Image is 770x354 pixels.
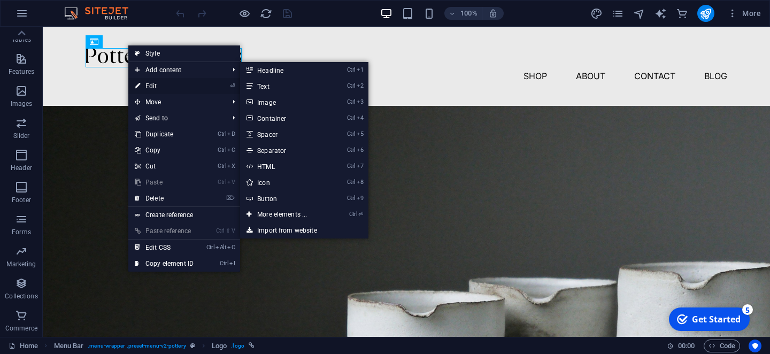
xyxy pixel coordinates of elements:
p: Tables [12,35,31,44]
p: Collections [5,292,37,301]
i: Ctrl [218,147,226,153]
i: I [229,260,235,267]
a: CtrlICopy element ID [128,256,200,272]
i: 4 [357,114,364,121]
i: ⇧ [226,227,230,234]
span: Move [128,94,224,110]
span: More [727,8,761,19]
span: Code [709,340,735,352]
button: 100% [444,7,482,20]
span: : [686,342,687,350]
button: Code [704,340,740,352]
a: Ctrl6Separator [240,142,328,158]
a: Ctrl1Headline [240,62,328,78]
a: Import from website [240,222,368,238]
p: Footer [12,196,31,204]
a: CtrlCCopy [128,142,200,158]
i: Ctrl [218,163,226,170]
i: Commerce [676,7,688,20]
i: Publish [699,7,712,20]
span: Add content [128,62,224,78]
i: Ctrl [218,179,226,186]
span: Click to select. Double-click to edit [54,340,84,352]
i: 1 [357,66,364,73]
i: ⏎ [230,82,235,89]
i: Ctrl [347,195,356,202]
i: Design (Ctrl+Alt+Y) [590,7,603,20]
i: D [227,130,235,137]
a: Ctrl4Container [240,110,328,126]
i: 2 [357,82,364,89]
button: commerce [676,7,689,20]
a: CtrlAltCEdit CSS [128,240,200,256]
button: text_generator [654,7,667,20]
i: Ctrl [347,98,356,105]
h6: 100% [460,7,478,20]
i: Ctrl [206,244,215,251]
button: design [590,7,603,20]
button: publish [697,5,714,22]
i: X [227,163,235,170]
i: 8 [357,179,364,186]
i: 3 [357,98,364,105]
i: V [232,227,235,234]
p: Forms [12,228,31,236]
i: 5 [357,130,364,137]
i: Ctrl [347,114,356,121]
i: Ctrl [347,179,356,186]
i: Ctrl [347,163,356,170]
span: . logo [231,340,244,352]
button: pages [612,7,625,20]
a: CtrlDDuplicate [128,126,200,142]
a: Ctrl9Button [240,190,328,206]
span: Click to select. Double-click to edit [212,340,227,352]
i: 6 [357,147,364,153]
i: Ctrl [347,130,356,137]
i: Ctrl [220,260,228,267]
i: Ctrl [347,147,356,153]
i: On resize automatically adjust zoom level to fit chosen device. [488,9,498,18]
a: Click to cancel selection. Double-click to open Pages [9,340,38,352]
img: Editor Logo [61,7,142,20]
i: Ctrl [347,66,356,73]
a: Style [128,45,240,61]
button: navigator [633,7,646,20]
i: ⏎ [358,211,363,218]
i: Navigator [633,7,645,20]
a: Ctrl5Spacer [240,126,328,142]
p: Images [11,99,33,108]
h6: Session time [667,340,695,352]
i: Ctrl [218,130,226,137]
p: Header [11,164,32,172]
i: V [227,179,235,186]
i: This element is linked [249,343,255,349]
a: Ctrl2Text [240,78,328,94]
p: Marketing [6,260,36,268]
i: Ctrl [216,227,225,234]
a: Ctrl⏎More elements ... [240,206,328,222]
a: ⏎Edit [128,78,200,94]
i: 7 [357,163,364,170]
div: Get Started 5 items remaining, 0% complete [6,4,87,28]
nav: breadcrumb [54,340,255,352]
i: Pages (Ctrl+Alt+S) [612,7,624,20]
button: Usercentrics [749,340,761,352]
span: 00 00 [678,340,695,352]
div: Get Started [29,10,78,22]
a: Ctrl3Image [240,94,328,110]
a: Create reference [128,207,240,223]
i: C [227,244,235,251]
div: 5 [79,1,90,12]
i: ⌦ [226,195,235,202]
button: More [723,5,765,22]
i: AI Writer [654,7,667,20]
i: Alt [215,244,226,251]
a: Ctrl7HTML [240,158,328,174]
a: CtrlXCut [128,158,200,174]
i: Reload page [260,7,272,20]
i: This element is a customizable preset [190,343,195,349]
p: Slider [13,132,30,140]
button: Click here to leave preview mode and continue editing [238,7,251,20]
a: Send to [128,110,224,126]
a: Ctrl⇧VPaste reference [128,223,200,239]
